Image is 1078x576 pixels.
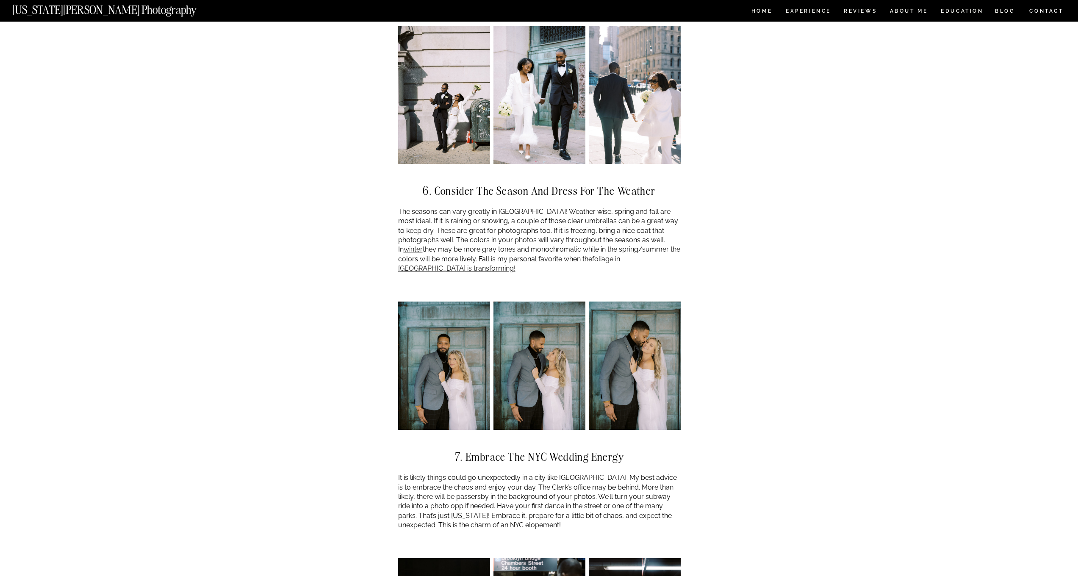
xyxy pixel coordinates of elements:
p: The seasons can vary greatly in [GEOGRAPHIC_DATA]! Weather wise, spring and fall are most ideal. ... [398,207,681,274]
p: It is likely things could go unexpectedly in a city like [GEOGRAPHIC_DATA]. My best advice is to ... [398,473,681,530]
h2: 6. Consider the Season and Dress for the Weather [398,185,681,197]
h2: 7. Embrace the NYC Wedding Energy [398,451,681,463]
a: Experience [786,8,830,16]
a: [US_STATE][PERSON_NAME] Photography [12,4,225,11]
a: winter [404,245,423,253]
a: REVIEWS [844,8,876,16]
a: BLOG [995,8,1015,16]
img: NYC city hall wedding portrait in front of the city clerk [493,302,585,430]
a: ABOUT ME [890,8,928,16]
img: NYC city hall wedding portrait in front of the city clerk [398,302,490,430]
img: NYC city hall wedding portrait in front of the city clerk [589,302,681,430]
a: EDUCATION [940,8,984,16]
a: HOME [750,8,774,16]
a: CONTACT [1029,6,1064,16]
